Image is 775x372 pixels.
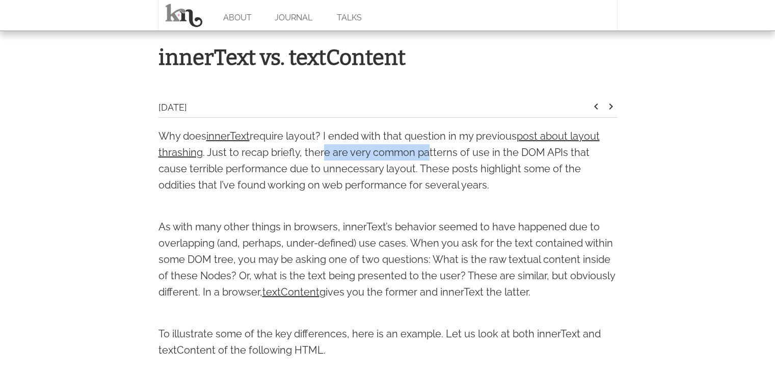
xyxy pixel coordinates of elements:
a: keyboard_arrow_left [590,104,602,115]
a: keyboard_arrow_right [605,104,617,115]
a: post about layout thrashing [158,130,600,158]
h1: innerText vs. textContent [158,41,617,75]
p: To illustrate some of the key differences, here is an example. Let us look at both innerText and ... [158,326,617,358]
p: As with many other things in browsers, innerText’s behavior seemed to have happened due to overla... [158,219,617,300]
i: keyboard_arrow_left [590,100,602,113]
p: Why does require layout? I ended with that question in my previous . Just to recap briefly, there... [158,128,617,193]
i: keyboard_arrow_right [605,100,617,113]
a: textContent [262,286,319,298]
div: [DATE] [158,100,590,117]
a: innerText [206,130,250,142]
